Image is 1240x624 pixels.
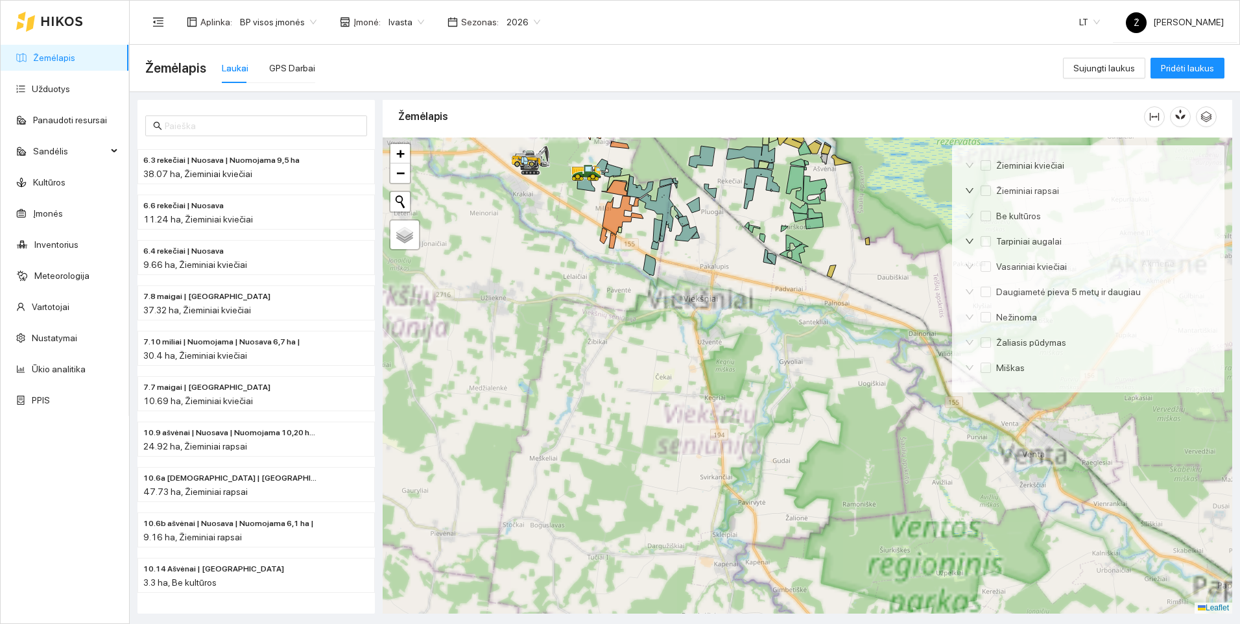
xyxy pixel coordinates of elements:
[32,364,86,374] a: Ūkio analitika
[390,163,410,183] a: Zoom out
[965,161,974,170] span: down
[143,350,247,361] span: 30.4 ha, Žieminiai kviečiai
[143,169,252,179] span: 38.07 ha, Žieminiai kviečiai
[1079,12,1100,32] span: LT
[991,158,1069,173] span: Žieminiai kviečiai
[33,177,66,187] a: Kultūros
[991,209,1046,223] span: Be kultūros
[143,427,317,439] span: 10.9 ašvėnai | Nuosava | Nuomojama 10,20 ha |
[143,245,224,258] span: 6.4 rekečiai | Nuosava
[143,396,253,406] span: 10.69 ha, Žieminiai kviečiai
[1145,112,1164,122] span: column-width
[269,61,315,75] div: GPS Darbai
[965,287,974,296] span: down
[143,381,270,394] span: 7.7 maigai | Nuomojama
[32,84,70,94] a: Užduotys
[143,441,247,451] span: 24.92 ha, Žieminiai rapsai
[965,211,974,221] span: down
[153,121,162,130] span: search
[461,15,499,29] span: Sezonas :
[143,336,300,348] span: 7.10 miliai | Nuomojama | Nuosava 6,7 ha |
[143,154,300,167] span: 6.3 rekečiai | Nuosava | Nuomojama 9,5 ha
[1134,12,1139,33] span: Ž
[143,291,270,303] span: 7.8 maigai | Nuosava
[143,563,284,575] span: 10.14 Ašvėnai | Nuosava
[152,16,164,28] span: menu-fold
[396,145,405,162] span: +
[390,192,410,211] button: Initiate a new search
[143,532,242,542] span: 9.16 ha, Žieminiai rapsai
[965,186,974,195] span: down
[1126,17,1224,27] span: [PERSON_NAME]
[398,98,1144,135] div: Žemėlapis
[200,15,232,29] span: Aplinka :
[1144,106,1165,127] button: column-width
[143,486,248,497] span: 47.73 ha, Žieminiai rapsai
[1198,603,1229,612] a: Leaflet
[1151,63,1224,73] a: Pridėti laukus
[965,338,974,347] span: down
[447,17,458,27] span: calendar
[396,165,405,181] span: −
[34,270,89,281] a: Meteorologija
[991,335,1071,350] span: Žaliasis pūdymas
[390,144,410,163] a: Zoom in
[32,395,50,405] a: PPIS
[33,138,107,164] span: Sandėlis
[143,200,224,212] span: 6.6 rekečiai | Nuosava
[143,518,314,530] span: 10.6b ašvėnai | Nuosava | Nuomojama 6,1 ha |
[991,285,1146,299] span: Daugiametė pieva 5 metų ir daugiau
[965,363,974,372] span: down
[165,119,359,133] input: Paieška
[143,214,253,224] span: 11.24 ha, Žieminiai kviečiai
[32,302,69,312] a: Vartotojai
[991,234,1067,248] span: Tarpiniai augalai
[32,333,77,343] a: Nustatymai
[1073,61,1135,75] span: Sujungti laukus
[145,58,206,78] span: Žemėlapis
[34,239,78,250] a: Inventorius
[507,12,540,32] span: 2026
[143,305,251,315] span: 37.32 ha, Žieminiai kviečiai
[1063,63,1145,73] a: Sujungti laukus
[145,9,171,35] button: menu-fold
[33,115,107,125] a: Panaudoti resursai
[353,15,381,29] span: Įmonė :
[991,310,1042,324] span: Nežinoma
[965,262,974,271] span: down
[390,221,419,249] a: Layers
[991,361,1030,375] span: Miškas
[143,259,247,270] span: 9.66 ha, Žieminiai kviečiai
[388,12,424,32] span: Ivasta
[240,12,316,32] span: BP visos įmonės
[340,17,350,27] span: shop
[1063,58,1145,78] button: Sujungti laukus
[33,208,63,219] a: Įmonės
[33,53,75,63] a: Žemėlapis
[965,237,974,246] span: down
[187,17,197,27] span: layout
[143,472,317,485] span: 10.6a ašvėnai | Nuomojama | Nuosava 6,0 ha |
[991,184,1064,198] span: Žieminiai rapsai
[222,61,248,75] div: Laukai
[965,313,974,322] span: down
[991,259,1072,274] span: Vasariniai kviečiai
[143,577,217,588] span: 3.3 ha, Be kultūros
[1161,61,1214,75] span: Pridėti laukus
[1151,58,1224,78] button: Pridėti laukus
